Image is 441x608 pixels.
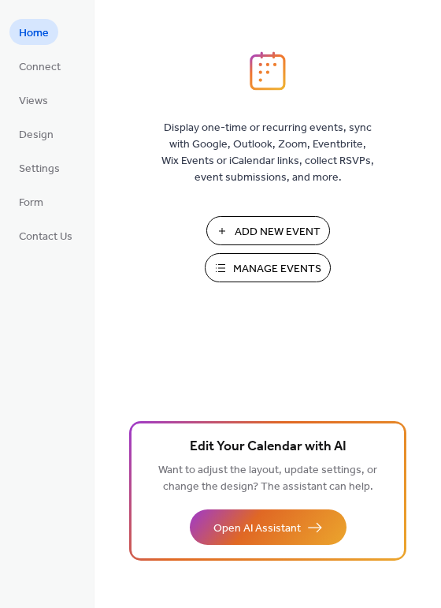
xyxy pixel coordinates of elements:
[9,19,58,45] a: Home
[19,127,54,144] span: Design
[19,229,72,245] span: Contact Us
[19,195,43,211] span: Form
[9,155,69,181] a: Settings
[9,53,70,79] a: Connect
[235,224,321,241] span: Add New Event
[9,222,82,248] a: Contact Us
[233,261,321,278] span: Manage Events
[213,520,301,537] span: Open AI Assistant
[250,51,286,91] img: logo_icon.svg
[205,253,331,282] button: Manage Events
[19,25,49,42] span: Home
[206,216,330,245] button: Add New Event
[19,161,60,177] span: Settings
[9,188,53,214] a: Form
[9,121,63,147] a: Design
[190,436,346,458] span: Edit Your Calendar with AI
[190,509,346,545] button: Open AI Assistant
[158,460,377,498] span: Want to adjust the layout, update settings, or change the design? The assistant can help.
[19,93,48,110] span: Views
[9,87,57,113] a: Views
[161,120,374,186] span: Display one-time or recurring events, sync with Google, Outlook, Zoom, Eventbrite, Wix Events or ...
[19,59,61,76] span: Connect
